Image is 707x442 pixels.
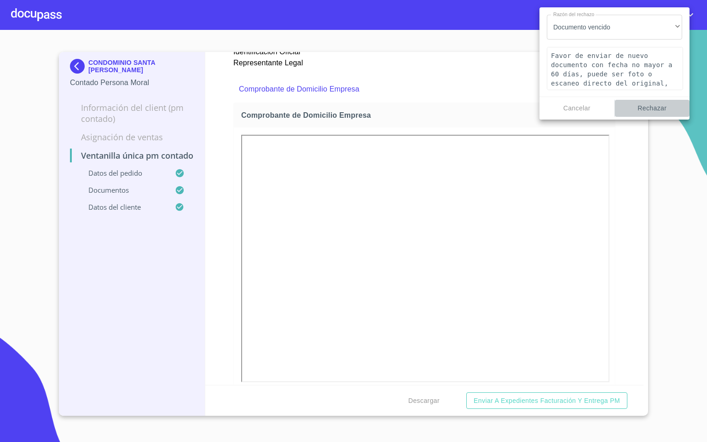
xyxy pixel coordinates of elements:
span: Cancelar [543,103,611,114]
div: Documento vencido [547,15,682,40]
button: Cancelar [539,100,614,117]
button: Rechazar [615,100,690,117]
textarea: Favor de enviar de nuevo documento con fecha no mayor a 60 días, puede ser foto o escaneo directo... [547,47,683,90]
span: Rechazar [619,103,686,114]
